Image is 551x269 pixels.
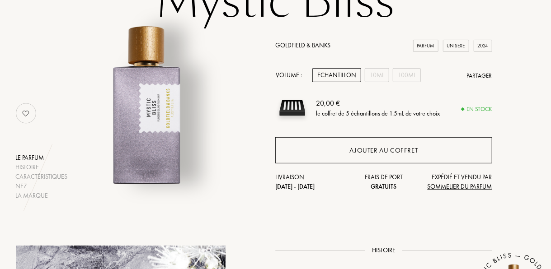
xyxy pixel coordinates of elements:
div: Nez [16,181,68,191]
div: Partager [467,71,492,80]
img: no_like_p.png [17,104,35,122]
div: La marque [16,191,68,200]
div: 20,00 € [316,98,440,109]
div: Echantillon [312,68,361,82]
div: Unisexe [443,40,469,52]
div: Parfum [413,40,438,52]
span: Gratuits [371,182,397,190]
div: Expédié et vendu par [420,172,492,191]
div: 100mL [393,68,421,82]
div: 2024 [474,40,492,52]
img: sample box [275,91,309,125]
div: Volume : [275,68,307,82]
div: Le parfum [16,153,68,162]
div: Livraison [275,172,348,191]
div: En stock [462,105,492,114]
div: Frais de port [348,172,420,191]
div: Ajouter au coffret [350,145,418,156]
div: Histoire [16,162,68,172]
div: 10mL [365,68,389,82]
img: Mystic Bliss Goldfield & Banks [54,17,237,200]
span: [DATE] - [DATE] [275,182,315,190]
a: Goldfield & Banks [275,41,330,49]
div: le coffret de 5 échantillons de 1.5mL de votre choix [316,109,440,118]
div: Caractéristiques [16,172,68,181]
span: Sommelier du Parfum [428,182,492,190]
